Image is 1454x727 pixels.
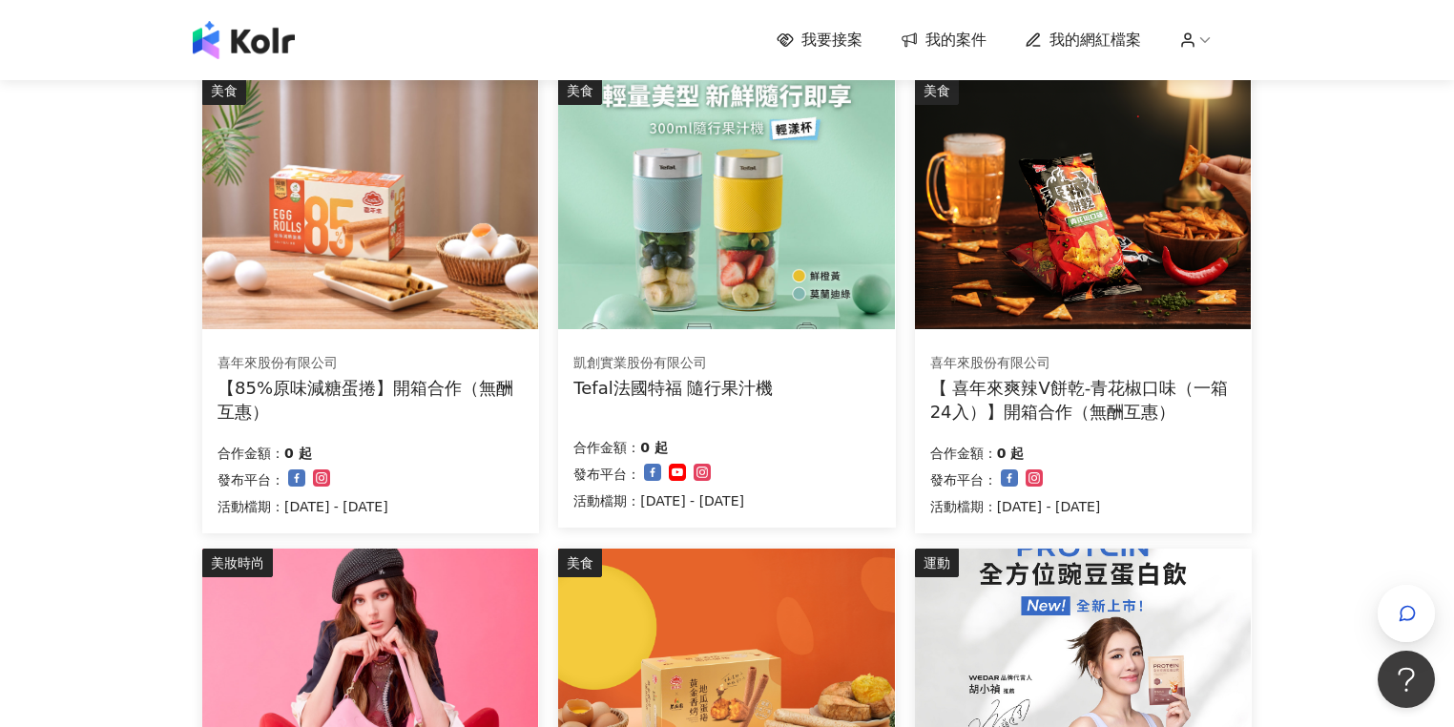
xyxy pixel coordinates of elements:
[1378,651,1435,708] iframe: Help Scout Beacon - Open
[284,442,312,465] p: 0 起
[202,549,273,577] div: 美妝時尚
[1049,30,1141,51] span: 我的網紅檔案
[218,376,524,424] div: 【85%原味減糖蛋捲】開箱合作（無酬互惠）
[202,76,246,105] div: 美食
[573,436,640,459] p: 合作金額：
[997,442,1025,465] p: 0 起
[218,354,523,373] div: 喜年來股份有限公司
[930,376,1236,424] div: 【 喜年來爽辣V餅乾-青花椒口味（一箱24入）】開箱合作（無酬互惠）
[193,21,295,59] img: logo
[573,376,773,400] div: Tefal法國特福 隨行果汁機
[915,76,959,105] div: 美食
[930,354,1236,373] div: 喜年來股份有限公司
[915,549,959,577] div: 運動
[915,76,1251,329] img: 喜年來爽辣V餅乾-青花椒口味（一箱24入）
[218,495,388,518] p: 活動檔期：[DATE] - [DATE]
[777,30,862,51] a: 我要接案
[1025,30,1141,51] a: 我的網紅檔案
[930,442,997,465] p: 合作金額：
[558,76,602,105] div: 美食
[573,463,640,486] p: 發布平台：
[801,30,862,51] span: 我要接案
[930,468,997,491] p: 發布平台：
[558,549,602,577] div: 美食
[901,30,987,51] a: 我的案件
[573,489,744,512] p: 活動檔期：[DATE] - [DATE]
[202,76,538,329] img: 85%原味減糖蛋捲
[558,76,894,329] img: Tefal法國特福 隨行果汁機開團
[218,442,284,465] p: 合作金額：
[925,30,987,51] span: 我的案件
[930,495,1101,518] p: 活動檔期：[DATE] - [DATE]
[640,436,668,459] p: 0 起
[218,468,284,491] p: 發布平台：
[573,354,773,373] div: 凱創實業股份有限公司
